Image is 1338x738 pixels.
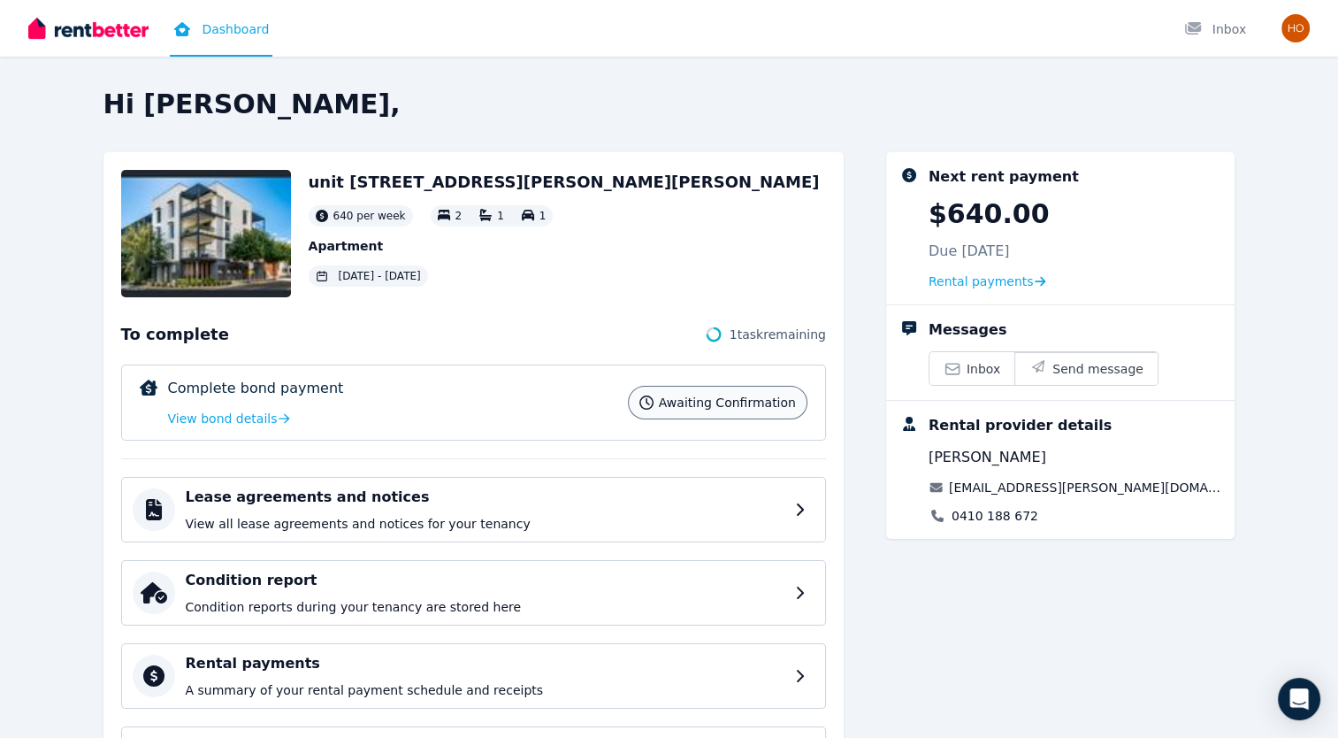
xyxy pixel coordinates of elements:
[497,210,504,222] span: 1
[186,681,784,699] p: A summary of your rental payment schedule and receipts
[539,210,547,222] span: 1
[1281,14,1310,42] img: Jhan-Peng Wang
[929,198,1050,230] p: $640.00
[186,487,784,508] h4: Lease agreements and notices
[929,241,1010,262] p: Due [DATE]
[929,319,1006,341] div: Messages
[121,170,291,297] img: Property Url
[103,88,1235,120] h2: Hi [PERSON_NAME],
[186,653,784,674] h4: Rental payments
[967,360,1000,378] span: Inbox
[28,15,149,42] img: RentBetter
[730,326,826,343] span: 1 task remaining
[1184,20,1246,38] div: Inbox
[929,166,1079,188] div: Next rent payment
[929,273,1046,290] a: Rental payments
[309,237,820,255] p: Apartment
[929,447,1046,468] span: [PERSON_NAME]
[339,269,421,283] span: [DATE] - [DATE]
[168,378,344,399] p: Complete bond payment
[952,507,1038,525] a: 0410 188 672
[455,210,463,222] span: 2
[929,352,1014,385] a: Inbox
[1052,360,1143,378] span: Send message
[186,598,784,616] p: Condition reports during your tenancy are stored here
[309,170,820,195] h2: unit [STREET_ADDRESS][PERSON_NAME][PERSON_NAME]
[1278,678,1320,720] div: Open Intercom Messenger
[186,570,784,591] h4: Condition report
[140,380,157,396] img: Complete bond payment
[186,515,784,533] p: View all lease agreements and notices for your tenancy
[949,479,1221,496] a: [EMAIL_ADDRESS][PERSON_NAME][DOMAIN_NAME]
[659,394,796,411] span: Awaiting confirmation
[1014,352,1158,385] button: Send message
[333,209,406,223] span: 640 per week
[929,273,1034,290] span: Rental payments
[929,415,1112,436] div: Rental provider details
[121,322,229,347] span: To complete
[168,410,278,427] span: View bond details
